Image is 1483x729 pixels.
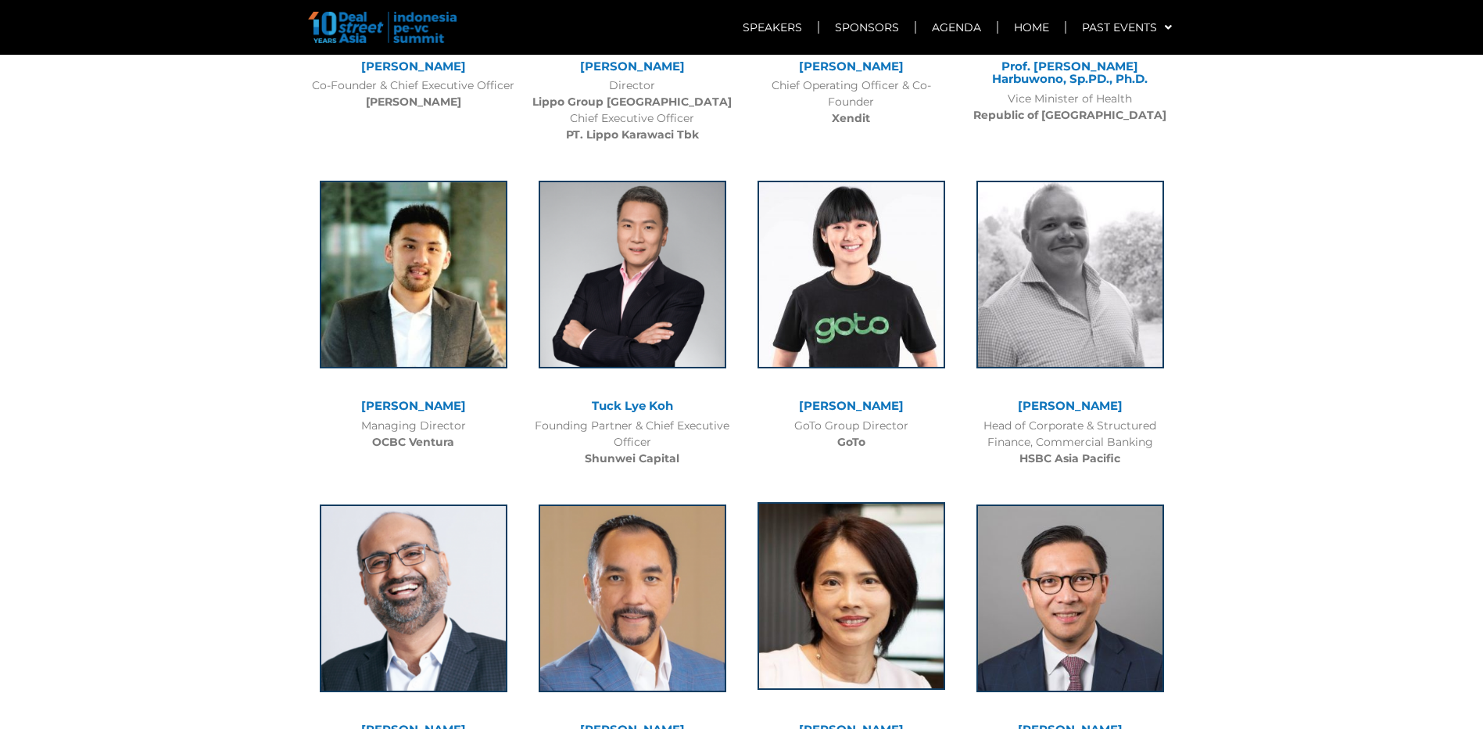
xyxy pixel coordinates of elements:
[372,435,454,449] b: OCBC Ventura
[998,9,1065,45] a: Home
[531,418,734,467] div: Founding Partner & Chief Executive Officer
[585,451,679,465] b: Shunwei Capital
[532,95,732,109] b: Lippo Group [GEOGRAPHIC_DATA]
[592,398,673,413] a: Tuck Lye Koh
[969,91,1172,124] div: Vice Minister of Health
[750,77,953,127] div: Chief Operating Officer & Co-Founder
[320,181,507,368] img: Darryl Ratulangi
[1019,451,1120,465] b: HSBC Asia Pacific
[1018,398,1123,413] a: [PERSON_NAME]
[916,9,997,45] a: Agenda
[976,505,1164,692] img: Herson Photo (1)
[969,418,1172,467] div: Head of Corporate & Structured Finance, Commercial Banking
[366,95,461,109] b: [PERSON_NAME]
[539,505,726,692] img: Ronald Simorangkir
[799,59,904,74] a: [PERSON_NAME]
[361,59,466,74] a: [PERSON_NAME]
[832,111,870,125] b: Xendit
[320,505,507,692] img: Abhishek Mittal
[539,181,726,368] img: shunwei_Tuck Lye Koh
[580,59,685,74] a: [PERSON_NAME]
[1066,9,1187,45] a: Past Events
[727,9,818,45] a: Speakers
[819,9,915,45] a: Sponsors
[976,181,1164,368] img: DH LI pic
[758,181,945,368] img: Catherine Hindra Sutjahyo
[750,418,953,451] div: GoTo Group Director
[799,398,904,413] a: [PERSON_NAME]
[566,127,699,142] b: PT. Lippo Karawaci Tbk
[837,435,865,449] b: GoTo
[992,59,1148,87] a: Prof. [PERSON_NAME] Harbuwono, Sp.PD., Ph.D.
[312,77,515,110] div: Co-Founder & Chief Executive Officer
[361,398,466,413] a: [PERSON_NAME]
[758,502,945,690] img: Helen-Wong-of-AC-Ventures
[973,108,1166,122] b: Republic of [GEOGRAPHIC_DATA]
[312,418,515,451] div: Managing Director
[531,77,734,143] div: Director Chief Executive Officer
